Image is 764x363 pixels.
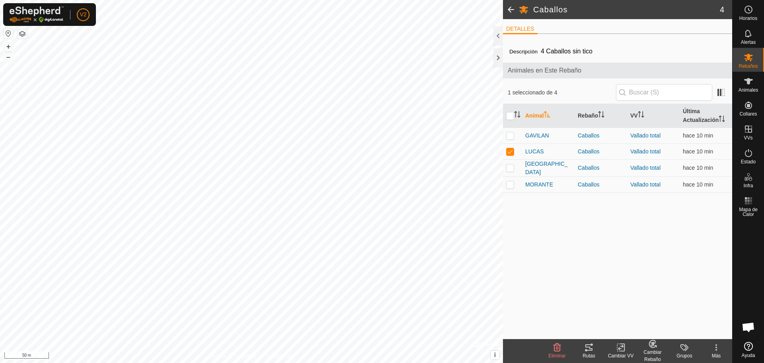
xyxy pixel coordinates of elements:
div: Caballos [578,147,624,156]
span: 7 oct 2025, 10:00 [683,165,713,171]
span: Alertas [741,40,756,45]
span: Rebaños [739,64,758,69]
div: Cambiar Rebaño [637,349,668,363]
span: LUCAS [525,147,544,156]
div: Chat abierto [737,315,760,339]
div: Caballos [578,131,624,140]
span: i [494,351,496,358]
span: Animales [739,88,758,92]
p-sorticon: Activar para ordenar [719,117,725,123]
a: Ayuda [733,339,764,361]
button: + [4,42,13,51]
th: VV [627,104,680,128]
a: Vallado total [630,148,661,155]
span: Animales en Este Rebaño [508,66,727,75]
div: Más [700,352,732,359]
input: Buscar (S) [616,84,712,101]
div: Cambiar VV [605,352,637,359]
th: Animal [522,104,575,128]
span: 1 seleccionado de 4 [508,88,616,97]
div: Rutas [573,352,605,359]
span: GAVILAN [525,131,549,140]
div: Caballos [578,164,624,172]
a: Contáctenos [266,353,292,360]
p-sorticon: Activar para ordenar [638,112,644,119]
a: Vallado total [630,181,661,188]
a: Vallado total [630,132,661,139]
li: DETALLES [503,25,538,34]
th: Última Actualización [680,104,732,128]
span: 7 oct 2025, 10:00 [683,132,713,139]
span: Eliminar [548,353,565,359]
a: Política de Privacidad [210,353,256,360]
p-sorticon: Activar para ordenar [544,112,550,119]
th: Rebaño [575,104,627,128]
h2: Caballos [533,5,720,14]
span: 4 [720,4,724,16]
span: Ayuda [742,353,755,358]
span: V2 [80,10,86,19]
button: Capas del Mapa [18,29,27,39]
span: MORANTE [525,181,553,189]
div: Grupos [668,352,700,359]
p-sorticon: Activar para ordenar [514,112,520,119]
span: VVs [744,135,752,140]
label: Descripción [509,49,538,55]
span: [GEOGRAPHIC_DATA] [525,160,571,177]
button: – [4,52,13,62]
span: Mapa de Calor [735,207,762,217]
button: i [491,351,499,359]
p-sorticon: Activar para ordenar [598,112,604,119]
span: Estado [741,159,756,164]
span: 7 oct 2025, 10:00 [683,148,713,155]
span: Infra [743,183,753,188]
a: Vallado total [630,165,661,171]
span: Collares [739,112,757,116]
span: Horarios [739,16,757,21]
span: 7 oct 2025, 10:00 [683,181,713,188]
div: Caballos [578,181,624,189]
img: Logo Gallagher [10,6,64,23]
span: 4 Caballos sin tico [538,45,596,58]
button: Restablecer Mapa [4,29,13,38]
